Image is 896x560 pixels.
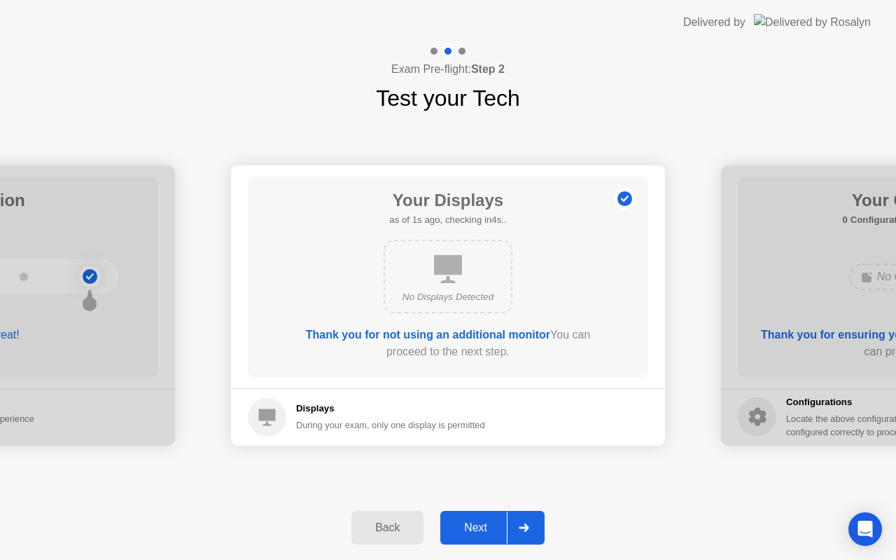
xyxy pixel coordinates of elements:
div: Next [444,521,507,534]
div: Delivered by [683,14,745,31]
button: Next [440,511,545,545]
h5: Displays [296,402,485,416]
div: Back [356,521,419,534]
button: Back [351,511,423,545]
b: Step 2 [471,63,505,75]
b: Thank you for not using an additional monitor [306,329,550,341]
h1: Your Displays [389,188,506,213]
h4: Exam Pre-flight: [391,61,505,78]
div: No Displays Detected [396,290,500,304]
div: You can proceed to the next step. [288,327,608,360]
h1: Test your Tech [376,81,520,115]
div: During your exam, only one display is permitted [296,418,485,432]
img: Delivered by Rosalyn [754,14,871,30]
div: Open Intercom Messenger [848,512,882,546]
h5: as of 1s ago, checking in4s.. [389,213,506,227]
